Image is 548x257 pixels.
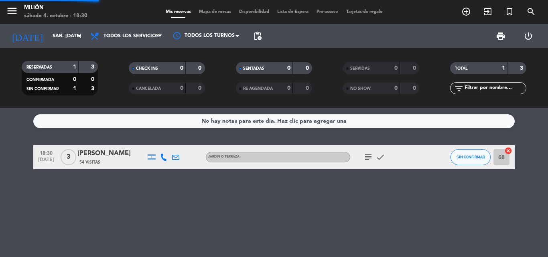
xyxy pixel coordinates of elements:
[502,65,505,71] strong: 1
[198,65,203,71] strong: 0
[243,87,273,91] span: RE AGENDADA
[451,149,491,165] button: SIN CONFIRMAR
[26,87,59,91] span: SIN CONFIRMAR
[520,65,525,71] strong: 3
[91,86,96,91] strong: 3
[505,7,514,16] i: turned_in_not
[350,87,371,91] span: NO SHOW
[514,24,542,48] div: LOG OUT
[208,155,239,158] span: JARDIN o TERRAZA
[24,12,87,20] div: sábado 4. octubre - 18:30
[36,157,56,166] span: [DATE]
[287,65,290,71] strong: 0
[180,65,183,71] strong: 0
[91,77,96,82] strong: 0
[461,7,471,16] i: add_circle_outline
[91,64,96,70] strong: 3
[36,148,56,157] span: 18:30
[201,117,347,126] div: No hay notas para este día. Haz clic para agregar una
[526,7,536,16] i: search
[375,152,385,162] i: check
[464,84,526,93] input: Filtrar por nombre...
[413,85,418,91] strong: 0
[136,67,158,71] span: CHECK INS
[73,86,76,91] strong: 1
[79,159,100,166] span: 54 Visitas
[6,27,49,45] i: [DATE]
[454,83,464,93] i: filter_list
[483,7,493,16] i: exit_to_app
[73,64,76,70] strong: 1
[273,10,313,14] span: Lista de Espera
[26,65,52,69] span: RESERVADAS
[394,65,398,71] strong: 0
[457,155,485,159] span: SIN CONFIRMAR
[235,10,273,14] span: Disponibilidad
[243,67,264,71] span: SENTADAS
[524,31,533,41] i: power_settings_new
[180,85,183,91] strong: 0
[24,4,87,12] div: Milión
[198,85,203,91] strong: 0
[75,31,84,41] i: arrow_drop_down
[77,148,146,159] div: [PERSON_NAME]
[496,31,505,41] span: print
[394,85,398,91] strong: 0
[136,87,161,91] span: CANCELADA
[342,10,387,14] span: Tarjetas de regalo
[363,152,373,162] i: subject
[253,31,262,41] span: pending_actions
[413,65,418,71] strong: 0
[162,10,195,14] span: Mis reservas
[350,67,370,71] span: SERVIDAS
[313,10,342,14] span: Pre-acceso
[195,10,235,14] span: Mapa de mesas
[104,33,159,39] span: Todos los servicios
[6,5,18,17] i: menu
[26,78,54,82] span: CONFIRMADA
[504,147,512,155] i: cancel
[287,85,290,91] strong: 0
[455,67,467,71] span: TOTAL
[73,77,76,82] strong: 0
[61,149,76,165] span: 3
[306,85,311,91] strong: 0
[6,5,18,20] button: menu
[306,65,311,71] strong: 0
